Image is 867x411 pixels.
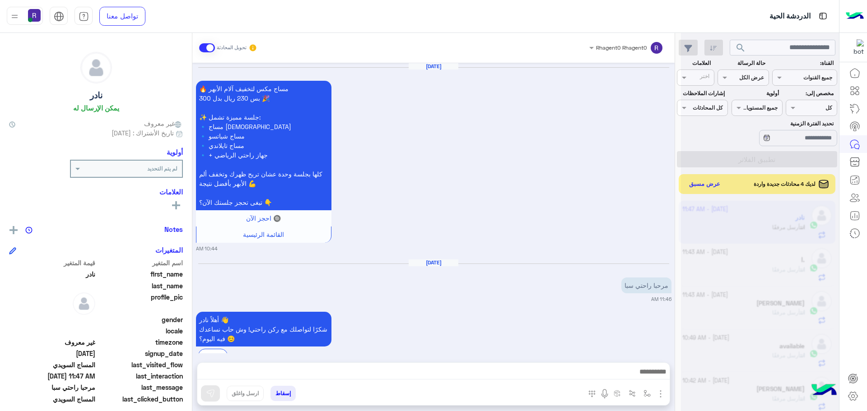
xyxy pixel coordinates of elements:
[9,360,95,369] span: المساج السويدي
[270,386,296,401] button: إسقاط
[198,349,228,364] div: مرحبا
[817,10,829,22] img: tab
[54,11,64,22] img: tab
[588,390,596,397] img: make a call
[9,337,95,347] span: غير معروف
[73,292,95,315] img: defaultAdmin.png
[621,277,671,293] p: 23/9/2025, 11:46 AM
[651,296,671,303] small: 11:46 AM
[678,89,724,97] label: إشارات الملاحظات
[97,258,183,268] span: اسم المتغير
[73,104,119,112] h6: يمكن الإرسال له
[97,315,183,324] span: gender
[678,59,711,67] label: العلامات
[206,389,215,398] img: send message
[846,7,864,26] img: Logo
[614,390,621,397] img: create order
[409,63,458,69] h6: [DATE]
[246,214,281,222] span: 🔘 احجز الآن
[808,375,840,406] img: hulul-logo.png
[752,129,768,145] div: loading...
[97,383,183,392] span: last_message
[217,44,247,51] small: تحويل المحادثة
[643,390,651,397] img: select flow
[97,326,183,336] span: locale
[769,10,811,23] p: الدردشة الحية
[655,388,666,399] img: send attachment
[196,245,218,252] small: 10:44 AM
[409,259,458,266] h6: [DATE]
[9,349,95,358] span: 2025-07-27T07:43:52.011Z
[196,81,331,210] p: 27/7/2025, 10:44 AM
[75,7,93,26] a: tab
[97,281,183,291] span: last_name
[227,386,264,401] button: ارسل واغلق
[9,188,183,196] h6: العلامات
[147,165,177,172] b: لم يتم التحديد
[90,90,103,101] h5: نادر
[9,11,20,22] img: profile
[25,226,33,234] img: notes
[629,390,636,397] img: Trigger scenario
[848,39,864,55] img: 322853014244696
[9,371,95,381] span: 2025-09-23T08:47:21.9354518Z
[596,44,647,51] span: Rhagent0 Rhagent0
[700,72,711,83] div: اختر
[677,151,837,167] button: تطبيق الفلاتر
[28,9,41,22] img: userImage
[155,246,183,254] h6: المتغيرات
[599,388,610,399] img: send voice note
[640,386,655,401] button: select flow
[97,292,183,313] span: profile_pic
[610,386,625,401] button: create order
[97,337,183,347] span: timezone
[99,7,145,26] a: تواصل معنا
[164,225,183,233] h6: Notes
[97,394,183,404] span: last_clicked_button
[79,11,89,22] img: tab
[167,148,183,156] h6: أولوية
[9,394,95,404] span: المساج السويدي
[97,371,183,381] span: last_interaction
[196,312,331,346] p: 23/9/2025, 11:46 AM
[9,258,95,268] span: قيمة المتغير
[9,383,95,392] span: مرحبا راحتي سبا
[9,269,95,279] span: نادر
[97,360,183,369] span: last_visited_flow
[625,386,640,401] button: Trigger scenario
[112,128,174,138] span: تاريخ الأشتراك : [DATE]
[9,326,95,336] span: null
[243,231,284,238] span: القائمة الرئيسية
[9,315,95,324] span: null
[97,269,183,279] span: first_name
[81,52,112,83] img: defaultAdmin.png
[97,349,183,358] span: signup_date
[9,226,18,234] img: add
[144,119,183,128] span: غير معروف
